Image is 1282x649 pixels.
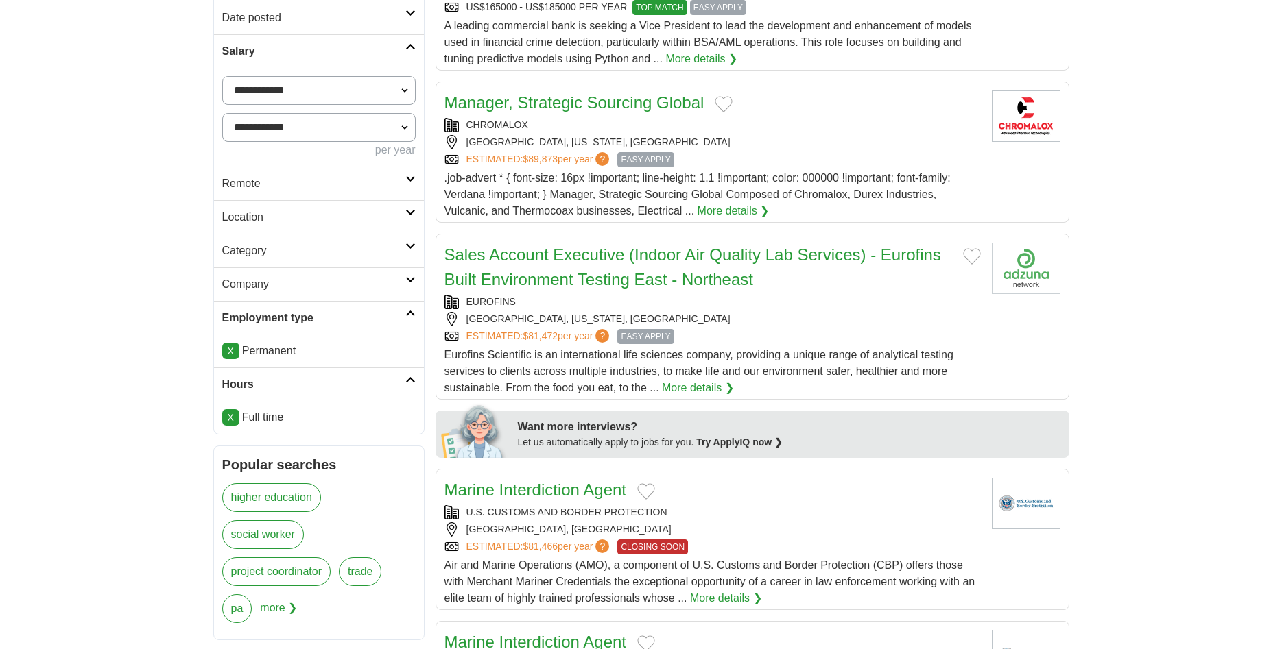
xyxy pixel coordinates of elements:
a: ESTIMATED:$81,472per year? [466,329,613,344]
h2: Employment type [222,310,405,326]
h2: Remote [222,175,405,192]
a: More details ❯ [665,51,737,67]
div: Want more interviews? [518,419,1061,435]
a: ESTIMATED:$89,873per year? [466,152,613,167]
span: Eurofins Scientific is an international life sciences company, providing a unique range of analyt... [444,349,953,393]
span: more ❯ [260,594,297,631]
a: Hours [214,367,424,401]
a: Sales Account Executive (Indoor Air Quality Lab Services) - Eurofins Built Environment Testing Ea... [444,245,941,289]
h2: Popular searches [222,454,416,475]
a: More details ❯ [690,590,762,607]
a: Date posted [214,1,424,34]
span: EASY APPLY [617,152,674,167]
a: ESTIMATED:$81,466per year? [466,539,613,554]
a: Try ApplyIQ now ❯ [696,437,783,448]
a: U.S. CUSTOMS AND BORDER PROTECTION [466,506,667,517]
span: A leading commercial bank is seeking a Vice President to lead the development and enhancement of ... [444,20,972,64]
h2: Location [222,209,405,225]
a: social worker [222,520,304,549]
span: ? [595,329,609,343]
span: CLOSING SOON [617,539,688,554]
span: ? [595,152,609,166]
span: ? [595,539,609,553]
a: CHROMALOX [466,119,528,130]
span: $81,466 [523,541,558,552]
img: apply-iq-scientist.png [441,403,508,458]
h2: Date posted [222,10,405,26]
a: More details ❯ [662,380,734,396]
li: Full time [222,409,416,426]
a: Location [214,200,424,234]
span: EASY APPLY [617,329,674,344]
li: Permanent [222,343,416,359]
h2: Hours [222,376,405,393]
a: More details ❯ [698,203,770,219]
span: $81,472 [523,330,558,341]
h2: Company [222,276,405,293]
button: Add to favorite jobs [637,483,655,500]
a: Category [214,234,424,267]
a: Marine Interdiction Agent [444,480,627,499]
span: .job-advert * { font-size: 16px !important; line-height: 1.1 !important; color: 000000 !important... [444,172,951,217]
div: Let us automatically apply to jobs for you. [518,435,1061,450]
a: trade [339,557,381,586]
a: Company [214,267,424,301]
div: [GEOGRAPHIC_DATA], [US_STATE], [GEOGRAPHIC_DATA] [444,312,981,326]
button: Add to favorite jobs [963,248,981,265]
img: Chromalox logo [992,90,1060,142]
div: [GEOGRAPHIC_DATA], [US_STATE], [GEOGRAPHIC_DATA] [444,135,981,149]
a: Remote [214,167,424,200]
a: Salary [214,34,424,68]
span: Air and Marine Operations (AMO), a component of U.S. Customs and Border Protection (CBP) offers t... [444,559,975,604]
a: Employment type [214,301,424,334]
img: Eurofins logo [992,243,1060,294]
h2: Salary [222,43,405,60]
h2: Category [222,243,405,259]
a: EUROFINS [466,296,516,307]
div: per year [222,142,416,158]
a: pa [222,594,252,623]
a: X [222,343,239,359]
div: [GEOGRAPHIC_DATA], [GEOGRAPHIC_DATA] [444,522,981,537]
a: X [222,409,239,426]
button: Add to favorite jobs [715,96,733,112]
span: $89,873 [523,154,558,164]
a: higher education [222,483,321,512]
a: project coordinator [222,557,331,586]
a: Manager, Strategic Sourcing Global [444,93,704,112]
img: U.S. Customs and Border Protection logo [992,478,1060,529]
